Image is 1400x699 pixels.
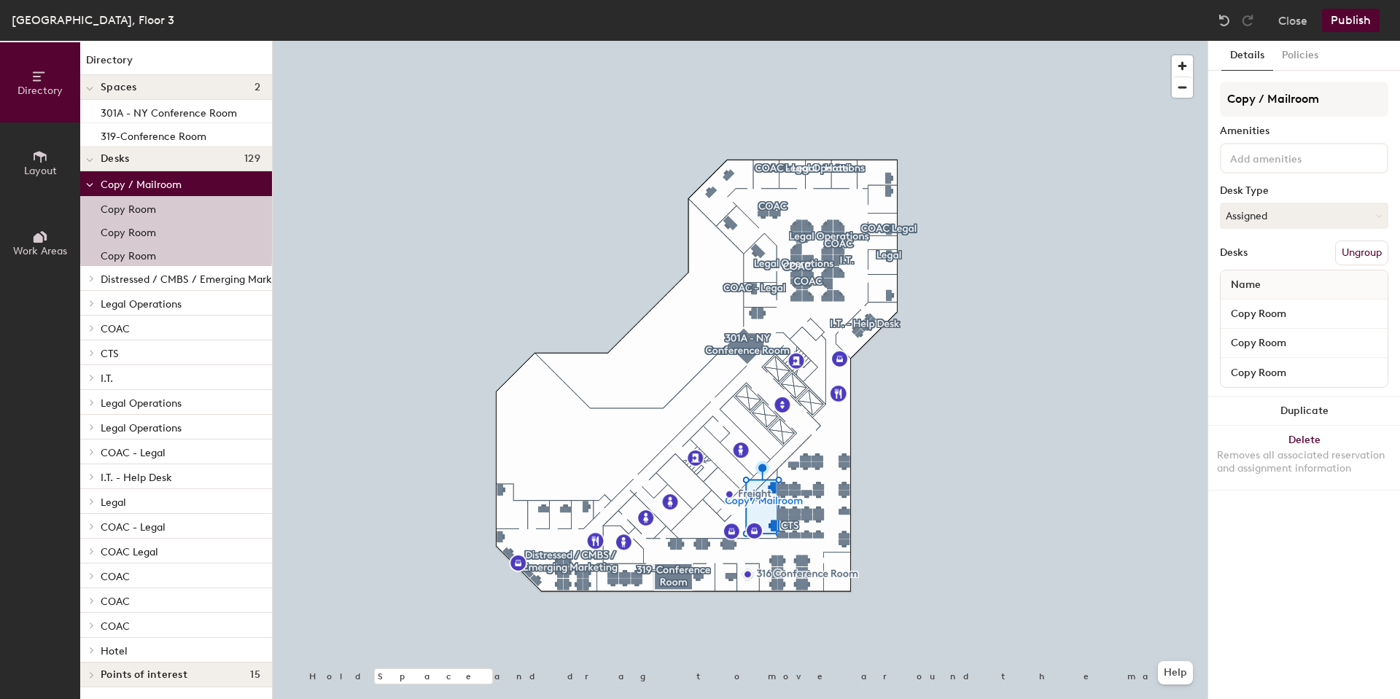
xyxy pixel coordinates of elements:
button: Duplicate [1208,397,1400,426]
input: Add amenities [1227,149,1358,166]
img: Undo [1217,13,1232,28]
span: CTS [101,348,119,360]
span: Legal [101,496,126,509]
div: Desk Type [1220,185,1388,197]
span: I.T. - Help Desk [101,472,172,484]
input: Unnamed desk [1224,333,1385,354]
span: Hotel [101,645,128,657]
h1: Directory [80,52,272,75]
span: Distressed / CMBS / Emerging Marketing [101,273,297,286]
span: Legal Operations [101,422,182,434]
p: 301A - NY Conference Room [101,103,237,120]
input: Unnamed desk [1224,304,1385,324]
span: COAC [101,571,130,583]
span: Desks [101,153,129,165]
span: Directory [17,85,63,97]
span: Work Areas [13,245,67,257]
button: Policies [1273,41,1327,71]
span: 2 [254,82,260,93]
span: COAC [101,620,130,633]
button: Help [1158,661,1193,684]
span: Name [1224,272,1268,298]
button: Publish [1322,9,1380,32]
span: COAC [101,595,130,608]
button: DeleteRemoves all associated reservation and assignment information [1208,426,1400,490]
span: 129 [244,153,260,165]
div: [GEOGRAPHIC_DATA], Floor 3 [12,11,174,29]
button: Close [1278,9,1307,32]
div: Amenities [1220,125,1388,137]
span: Points of interest [101,669,187,681]
button: Details [1221,41,1273,71]
span: COAC Legal [101,546,158,558]
button: Ungroup [1335,241,1388,265]
div: Removes all associated reservation and assignment information [1217,449,1391,475]
span: COAC - Legal [101,447,166,459]
button: Assigned [1220,203,1388,229]
span: 15 [250,669,260,681]
span: Legal Operations [101,397,182,410]
span: Layout [24,165,57,177]
span: COAC - Legal [101,521,166,534]
span: I.T. [101,372,113,385]
input: Unnamed desk [1224,362,1385,383]
p: Copy Room [101,222,156,239]
img: Redo [1240,13,1255,28]
p: Copy Room [101,199,156,216]
span: Legal Operations [101,298,182,311]
span: COAC [101,323,130,335]
p: Copy Room [101,246,156,262]
div: Desks [1220,247,1248,259]
span: Copy / Mailroom [101,179,182,191]
span: Spaces [101,82,137,93]
p: 319-Conference Room [101,126,206,143]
